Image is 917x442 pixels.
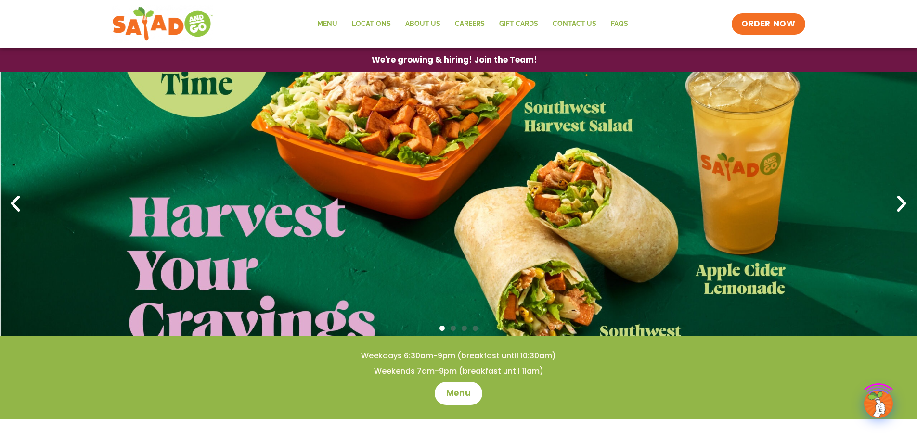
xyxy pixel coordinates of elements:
span: We're growing & hiring! Join the Team! [372,56,537,64]
span: Menu [446,388,471,399]
a: Menu [435,382,482,405]
img: new-SAG-logo-768×292 [112,5,214,43]
div: Next slide [891,193,912,215]
span: Go to slide 1 [439,326,445,331]
a: Locations [345,13,398,35]
a: ORDER NOW [732,13,805,35]
a: Menu [310,13,345,35]
span: Go to slide 3 [462,326,467,331]
a: GIFT CARDS [492,13,545,35]
h4: Weekends 7am-9pm (breakfast until 11am) [19,366,898,377]
nav: Menu [310,13,635,35]
span: ORDER NOW [741,18,795,30]
span: Go to slide 2 [451,326,456,331]
a: FAQs [604,13,635,35]
a: Contact Us [545,13,604,35]
h4: Weekdays 6:30am-9pm (breakfast until 10:30am) [19,351,898,361]
div: Previous slide [5,193,26,215]
a: Careers [448,13,492,35]
span: Go to slide 4 [473,326,478,331]
a: We're growing & hiring! Join the Team! [357,49,552,71]
a: About Us [398,13,448,35]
